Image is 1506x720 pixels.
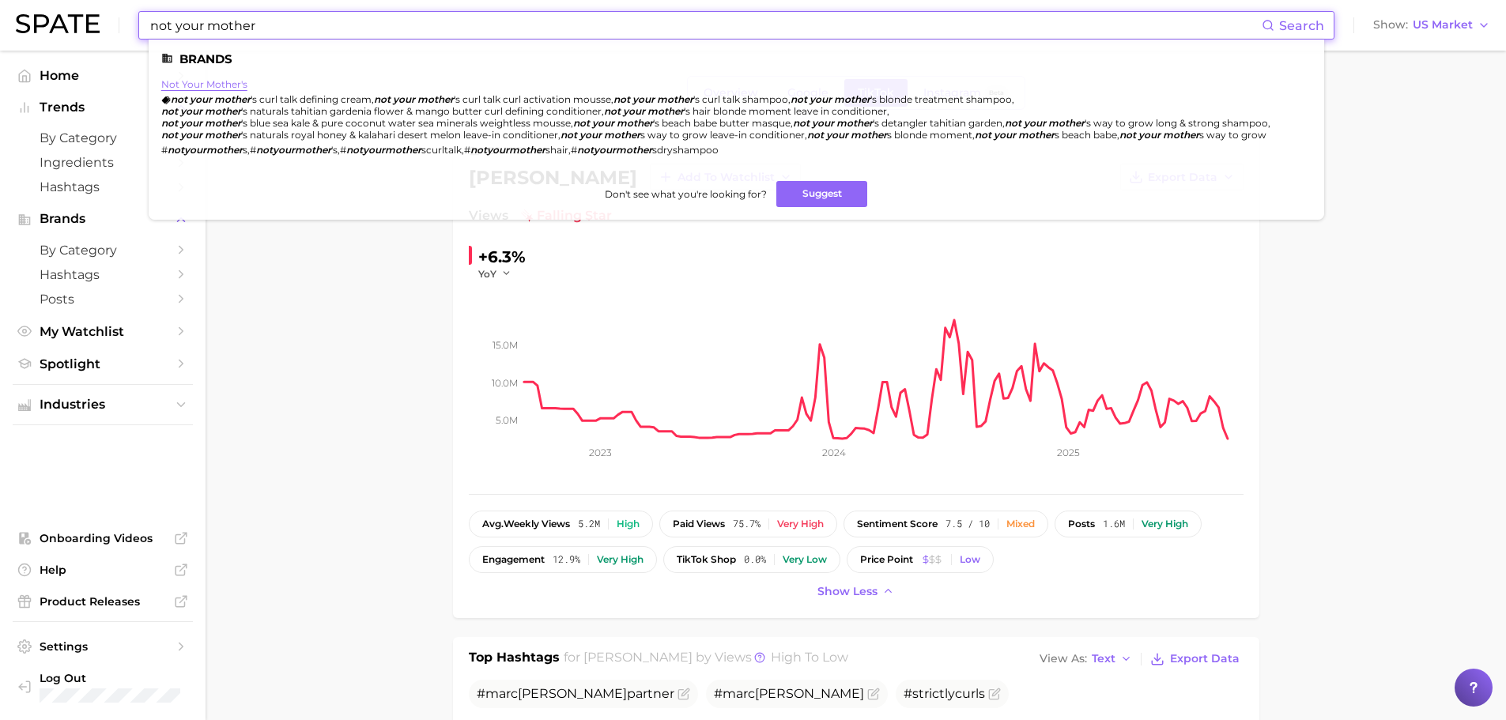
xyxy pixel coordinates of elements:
[592,117,614,129] em: your
[867,688,880,700] button: Flag as miscategorized or irrelevant
[161,93,1293,141] div: , , , , , , , , , , , , , ,
[812,117,834,129] em: your
[1138,129,1161,141] em: your
[605,188,767,200] span: Don't see what you're looking for?
[807,129,824,141] em: not
[1103,518,1125,530] span: 1.6m
[13,393,193,417] button: Industries
[13,666,193,707] a: Log out. Currently logged in with e-mail michelle.ng@mavbeautybrands.com.
[13,207,193,231] button: Brands
[180,129,202,141] em: your
[40,531,166,545] span: Onboarding Videos
[469,546,657,573] button: engagement12.9%Very high
[13,287,193,311] a: Posts
[40,563,166,577] span: Help
[417,93,454,105] em: mother
[821,447,845,458] tspan: 2024
[677,554,736,565] span: TikTok shop
[678,688,690,700] button: Flag as miscategorized or irrelevant
[180,105,202,117] em: your
[161,144,1293,156] div: , , , ,
[994,129,1016,141] em: your
[673,518,725,530] span: paid views
[40,292,166,307] span: Posts
[149,12,1262,39] input: Search here for a brand, industry, or ingredient
[564,648,848,670] h2: for by Views
[553,554,580,565] span: 12.9%
[1369,15,1494,36] button: ShowUS Market
[40,324,166,339] span: My Watchlist
[887,129,972,141] span: s blonde moment
[13,175,193,199] a: Hashtags
[214,93,251,105] em: mother
[40,671,243,685] span: Log Out
[652,144,719,156] span: sdryshampoo
[161,52,1312,66] li: Brands
[1413,21,1473,29] span: US Market
[331,144,338,156] span: 's
[374,93,391,105] em: not
[251,93,372,105] span: 's curl talk defining cream
[776,181,867,207] button: Suggest
[988,688,1001,700] button: Flag as miscategorized or irrelevant
[469,511,653,537] button: avg.weekly views5.2mHigh
[346,144,421,156] em: notyourmother
[205,129,241,141] em: mother
[597,554,644,565] div: Very high
[40,68,166,83] span: Home
[13,96,193,119] button: Trends
[771,650,848,665] span: high to low
[1056,447,1079,458] tspan: 2025
[1146,648,1243,670] button: Export Data
[469,648,560,670] h1: Top Hashtags
[826,129,848,141] em: your
[205,105,241,117] em: mother
[482,518,570,530] span: weekly views
[1279,18,1324,33] span: Search
[777,518,824,530] div: Very high
[657,93,693,105] em: mother
[478,267,496,281] span: YoY
[904,686,985,701] span: #strictlycurls
[873,117,1002,129] span: 's detangler tahitian garden
[583,650,693,665] span: [PERSON_NAME]
[1163,129,1199,141] em: mother
[40,594,166,609] span: Product Releases
[791,93,807,105] em: not
[617,117,653,129] em: mother
[851,129,887,141] em: mother
[561,129,577,141] em: not
[571,144,577,156] span: #
[744,554,766,565] span: 0.0%
[171,93,187,105] em: not
[817,585,878,598] span: Show less
[693,93,788,105] span: 's curl talk shampoo
[1068,518,1095,530] span: posts
[588,447,611,458] tspan: 2023
[478,244,526,270] div: +6.3%
[180,117,202,129] em: your
[40,356,166,371] span: Spotlight
[1018,129,1055,141] em: mother
[478,267,512,281] button: YoY
[13,319,193,344] a: My Watchlist
[1199,129,1266,141] span: s way to grow
[13,150,193,175] a: Ingredients
[492,376,518,388] tspan: 10.0m
[256,144,331,156] em: notyourmother
[1085,117,1268,129] span: 's way to grow long & strong shampoo
[578,518,600,530] span: 5.2m
[1006,518,1035,530] div: Mixed
[40,639,166,654] span: Settings
[40,243,166,258] span: by Category
[464,144,470,156] span: #
[161,129,178,141] em: not
[1119,129,1136,141] em: not
[482,554,545,565] span: engagement
[1055,129,1117,141] span: s beach babe
[632,93,655,105] em: your
[755,686,864,701] span: [PERSON_NAME]
[663,546,840,573] button: TikTok shop0.0%Very low
[40,155,166,170] span: Ingredients
[454,93,611,105] span: 's curl talk curl activation mousse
